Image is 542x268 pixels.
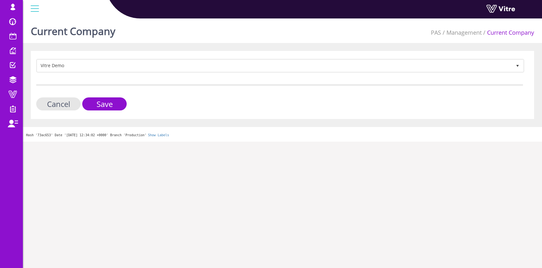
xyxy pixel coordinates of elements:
span: Vitre Demo [37,60,512,71]
li: Management [441,29,482,37]
input: Save [82,97,127,110]
h1: Current Company [31,16,115,43]
span: Hash '73ac653' Date '[DATE] 12:34:02 +0000' Branch 'Production' [26,133,146,137]
a: Show Labels [148,133,169,137]
input: Cancel [36,97,81,110]
li: Current Company [482,29,534,37]
span: select [512,60,523,71]
a: PAS [431,29,441,36]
